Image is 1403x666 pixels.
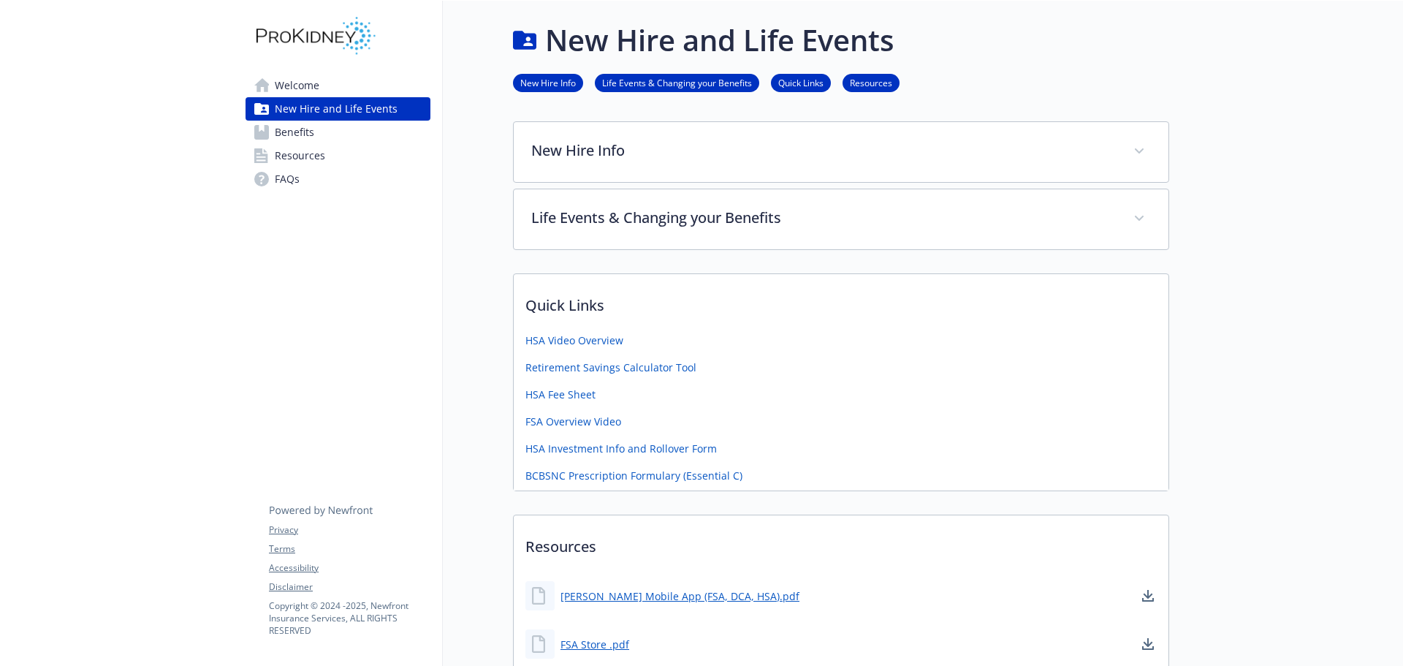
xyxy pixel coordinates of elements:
a: HSA Fee Sheet [525,387,596,402]
p: Life Events & Changing your Benefits [531,207,1116,229]
a: BCBSNC Prescription Formulary (Essential C) [525,468,742,483]
span: FAQs [275,167,300,191]
div: Life Events & Changing your Benefits [514,189,1168,249]
a: Retirement Savings Calculator Tool [525,360,696,375]
span: Benefits [275,121,314,144]
a: Resources [843,75,900,89]
a: download document [1139,587,1157,605]
a: FAQs [246,167,430,191]
a: Accessibility [269,561,430,575]
h1: New Hire and Life Events [545,18,894,62]
a: Welcome [246,74,430,97]
a: New Hire Info [513,75,583,89]
p: New Hire Info [531,140,1116,162]
a: Disclaimer [269,580,430,594]
p: Resources [514,515,1168,569]
a: Resources [246,144,430,167]
span: Resources [275,144,325,167]
span: Welcome [275,74,319,97]
a: Terms [269,542,430,556]
a: Life Events & Changing your Benefits [595,75,759,89]
a: Quick Links [771,75,831,89]
div: New Hire Info [514,122,1168,182]
span: New Hire and Life Events [275,97,398,121]
a: HSA Video Overview [525,333,623,348]
p: Copyright © 2024 - 2025 , Newfront Insurance Services, ALL RIGHTS RESERVED [269,599,430,637]
a: New Hire and Life Events [246,97,430,121]
a: Privacy [269,523,430,537]
a: [PERSON_NAME] Mobile App (FSA, DCA, HSA).pdf [560,589,799,604]
a: download document [1139,635,1157,653]
a: FSA Store .pdf [560,637,629,652]
a: HSA Investment Info and Rollover Form [525,441,717,456]
a: Benefits [246,121,430,144]
a: FSA Overview Video [525,414,621,429]
p: Quick Links [514,274,1168,328]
